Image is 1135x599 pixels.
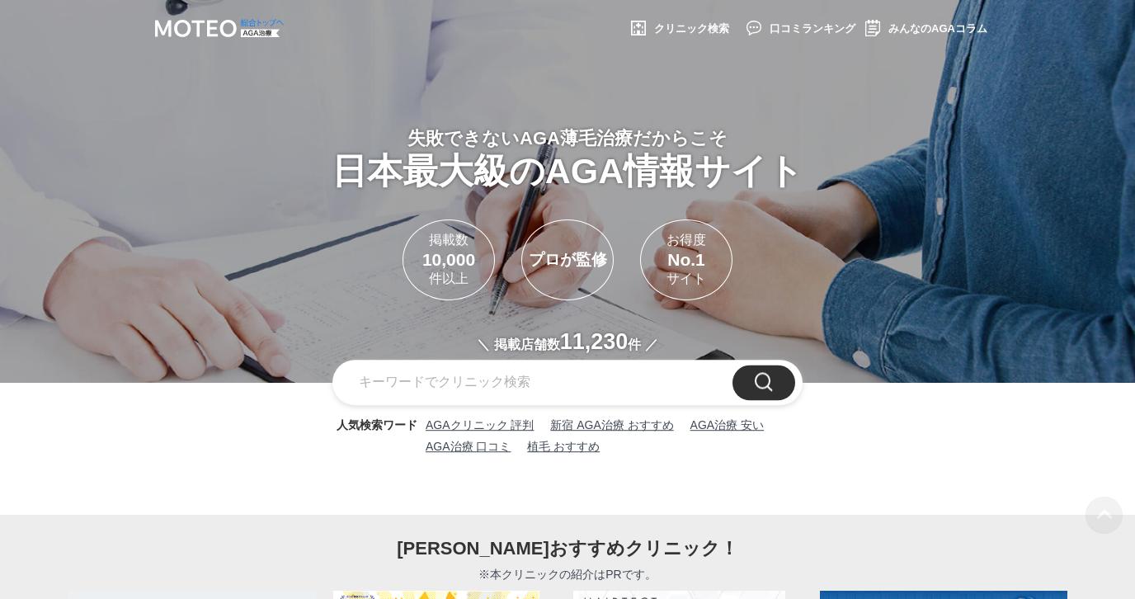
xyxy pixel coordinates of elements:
a: 植毛 おすすめ [527,440,600,455]
span: 新宿 AGA治療 おすすめ [550,418,673,432]
img: MOTEO AGA [155,20,280,37]
span: 口コミランキング [770,23,855,34]
span: AGAクリニック 評判 [426,418,534,432]
input: 検索 [732,365,795,401]
span: 植毛 おすすめ [527,440,600,453]
div: お得度 サイト [640,219,732,300]
span: クリニック検索 [654,23,729,34]
h2: [PERSON_NAME]おすすめクリニック！ [12,536,1123,561]
span: AGA治療 安い [690,418,764,432]
img: logo [240,18,285,27]
span: プロが監修 [529,249,607,271]
span: AGA治療 口コミ [426,440,511,453]
img: みんなのAGAコラム [865,20,880,35]
dt: 人気検索ワード [337,418,417,461]
span: No.1 [641,250,732,270]
a: AGAクリニック 評判 [426,418,534,433]
div: 掲載数 件以上 [403,219,495,300]
img: PAGE UP [1086,497,1123,534]
input: キーワードでクリニック検索 [332,361,803,405]
a: 口コミランキング [754,17,848,38]
p: ※本クリニックの紹介はPRです。 [12,568,1123,582]
a: 新宿 AGA治療 おすすめ [550,418,673,433]
span: 11,230 [560,330,629,355]
a: みんなのAGAコラム [873,17,980,39]
span: みんなのAGAコラム [888,23,987,34]
a: AGA治療 口コミ [426,440,511,455]
a: AGA治療 安い [690,418,764,433]
span: 10,000 [403,250,494,270]
img: AGA 口コミランキング [746,21,761,35]
img: AGA クリニック検索 [631,21,646,35]
a: クリニック検索 [631,17,729,39]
